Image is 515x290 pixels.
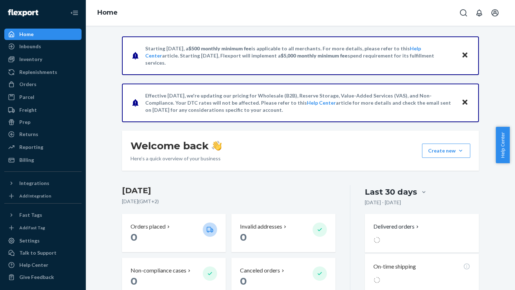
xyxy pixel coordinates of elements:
p: Effective [DATE], we're updating our pricing for Wholesale (B2B), Reserve Storage, Value-Added Se... [145,92,455,114]
span: 0 [240,275,247,287]
button: Give Feedback [4,271,82,283]
a: Prep [4,116,82,128]
div: Add Fast Tag [19,225,45,231]
ol: breadcrumbs [92,2,123,23]
div: Freight [19,106,37,114]
p: [DATE] - [DATE] [365,199,401,206]
p: Canceled orders [240,266,280,275]
a: Freight [4,104,82,116]
a: Orders [4,79,82,90]
div: Settings [19,237,40,244]
p: Orders placed [131,222,166,231]
div: Orders [19,81,36,88]
div: Reporting [19,144,43,151]
a: Help Center [4,259,82,271]
img: hand-wave emoji [212,141,222,151]
div: Inbounds [19,43,41,50]
a: Billing [4,154,82,166]
div: Replenishments [19,69,57,76]
button: Close Navigation [67,6,82,20]
button: Delivered orders [373,222,420,231]
a: Parcel [4,91,82,103]
button: Invalid addresses 0 [231,214,335,252]
a: Settings [4,235,82,246]
p: On-time shipping [373,262,416,271]
a: Returns [4,129,82,140]
div: Last 30 days [365,186,417,197]
div: Inventory [19,56,42,63]
div: Integrations [19,180,49,187]
span: 0 [240,231,247,243]
p: Invalid addresses [240,222,282,231]
p: [DATE] ( GMT+2 ) [122,198,335,205]
p: Here’s a quick overview of your business [131,155,222,162]
button: Help Center [496,127,510,163]
a: Talk to Support [4,247,82,259]
span: $500 monthly minimum fee [188,45,251,51]
button: Close [460,50,470,61]
span: $5,000 monthly minimum fee [281,52,348,59]
a: Inventory [4,54,82,65]
a: Reporting [4,141,82,153]
button: Create new [422,144,470,158]
span: 0 [131,231,137,243]
h3: [DATE] [122,185,335,196]
div: Fast Tags [19,211,42,219]
button: Orders placed 0 [122,214,226,252]
div: Parcel [19,94,34,101]
a: Inbounds [4,41,82,52]
div: Talk to Support [19,249,57,256]
div: Prep [19,119,30,126]
h1: Welcome back [131,139,222,152]
button: Fast Tags [4,209,82,221]
a: Add Fast Tag [4,224,82,232]
button: Open notifications [472,6,486,20]
a: Home [4,29,82,40]
div: Help Center [19,261,48,269]
button: Integrations [4,177,82,189]
div: Returns [19,131,38,138]
p: Starting [DATE], a is applicable to all merchants. For more details, please refer to this article... [145,45,455,66]
a: Replenishments [4,66,82,78]
div: Give Feedback [19,274,54,281]
a: Home [97,9,118,16]
div: Add Integration [19,193,51,199]
a: Add Integration [4,192,82,200]
button: Close [460,97,470,108]
button: Open Search Box [456,6,471,20]
span: 0 [131,275,137,287]
div: Billing [19,156,34,164]
img: Flexport logo [8,9,38,16]
button: Open account menu [488,6,502,20]
a: Help Center [307,100,336,106]
p: Non-compliance cases [131,266,186,275]
div: Home [19,31,34,38]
